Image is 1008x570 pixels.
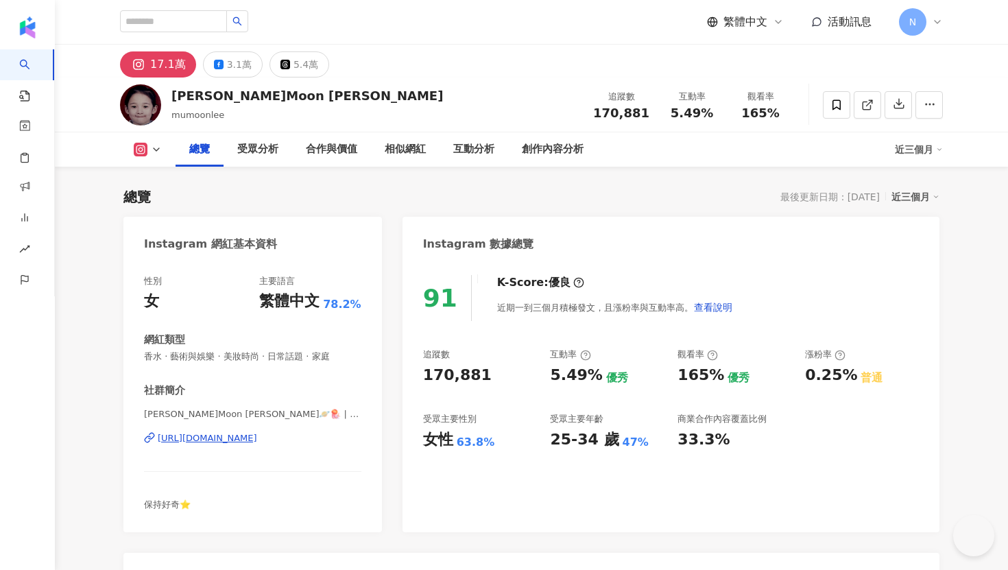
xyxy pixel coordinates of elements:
[144,408,361,420] span: [PERSON_NAME]Moon [PERSON_NAME]🪐🪼 | mumoonlee
[144,351,361,363] span: 香水 · 藝術與娛樂 · 美妝時尚 · 日常話題 · 家庭
[120,84,161,126] img: KOL Avatar
[123,187,151,206] div: 總覽
[423,348,450,361] div: 追蹤數
[805,348,845,361] div: 漲粉率
[171,87,443,104] div: [PERSON_NAME]Moon [PERSON_NAME]
[671,106,713,120] span: 5.49%
[306,141,357,158] div: 合作與價值
[497,275,584,290] div: K-Score :
[677,365,724,386] div: 165%
[693,294,733,321] button: 查看說明
[550,365,602,386] div: 5.49%
[593,106,649,120] span: 170,881
[677,429,730,451] div: 33.3%
[171,110,224,120] span: mumoonlee
[593,90,649,104] div: 追蹤數
[723,14,767,29] span: 繁體中文
[423,365,492,386] div: 170,881
[891,188,939,206] div: 近三個月
[158,432,257,444] div: [URL][DOMAIN_NAME]
[423,284,457,312] div: 91
[293,55,318,74] div: 5.4萬
[741,106,780,120] span: 165%
[423,413,477,425] div: 受眾主要性別
[269,51,329,78] button: 5.4萬
[385,141,426,158] div: 相似網紅
[144,275,162,287] div: 性別
[728,370,749,385] div: 優秀
[666,90,718,104] div: 互動率
[550,348,590,361] div: 互動率
[497,294,733,321] div: 近期一到三個月積極發文，且漲粉率與互動率高。
[909,14,916,29] span: N
[259,291,320,312] div: 繁體中文
[19,49,47,103] a: search
[423,429,453,451] div: 女性
[953,515,994,556] iframe: Help Scout Beacon - Open
[232,16,242,26] span: search
[549,275,571,290] div: 優良
[805,365,857,386] div: 0.25%
[453,141,494,158] div: 互動分析
[237,141,278,158] div: 受眾分析
[895,139,943,161] div: 近三個月
[677,413,767,425] div: 商業合作內容覆蓋比例
[144,333,185,347] div: 網紅類型
[259,275,295,287] div: 主要語言
[457,435,495,450] div: 63.8%
[16,16,38,38] img: logo icon
[120,51,196,78] button: 17.1萬
[323,297,361,312] span: 78.2%
[606,370,628,385] div: 優秀
[144,432,361,444] a: [URL][DOMAIN_NAME]
[144,499,191,510] span: 保持好奇⭐️
[144,291,159,312] div: 女
[203,51,263,78] button: 3.1萬
[694,302,732,313] span: 查看說明
[522,141,584,158] div: 創作內容分析
[144,237,277,252] div: Instagram 網紅基本資料
[550,429,619,451] div: 25-34 歲
[677,348,718,361] div: 觀看率
[423,237,534,252] div: Instagram 數據總覽
[19,235,30,266] span: rise
[623,435,649,450] div: 47%
[550,413,603,425] div: 受眾主要年齡
[861,370,883,385] div: 普通
[780,191,880,202] div: 最後更新日期：[DATE]
[734,90,787,104] div: 觀看率
[828,15,872,28] span: 活動訊息
[150,55,186,74] div: 17.1萬
[227,55,252,74] div: 3.1萬
[144,383,185,398] div: 社群簡介
[189,141,210,158] div: 總覽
